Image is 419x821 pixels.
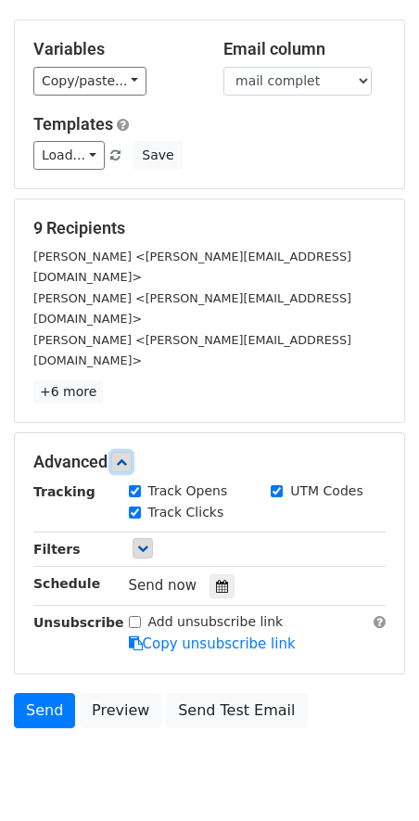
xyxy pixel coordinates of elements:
[326,732,419,821] div: Widget de chat
[148,612,284,632] label: Add unsubscribe link
[33,542,81,557] strong: Filters
[290,481,362,501] label: UTM Codes
[129,635,296,652] a: Copy unsubscribe link
[223,39,386,59] h5: Email column
[80,693,161,728] a: Preview
[33,484,95,499] strong: Tracking
[148,481,228,501] label: Track Opens
[148,503,224,522] label: Track Clicks
[133,141,182,170] button: Save
[326,732,419,821] iframe: Chat Widget
[166,693,307,728] a: Send Test Email
[33,39,196,59] h5: Variables
[33,333,351,368] small: [PERSON_NAME] <[PERSON_NAME][EMAIL_ADDRESS][DOMAIN_NAME]>
[33,67,146,96] a: Copy/paste...
[33,114,113,134] a: Templates
[33,218,386,238] h5: 9 Recipients
[33,452,386,472] h5: Advanced
[33,380,103,404] a: +6 more
[14,693,75,728] a: Send
[33,291,351,327] small: [PERSON_NAME] <[PERSON_NAME][EMAIL_ADDRESS][DOMAIN_NAME]>
[33,250,351,285] small: [PERSON_NAME] <[PERSON_NAME][EMAIL_ADDRESS][DOMAIN_NAME]>
[33,576,100,591] strong: Schedule
[129,577,197,594] span: Send now
[33,615,124,630] strong: Unsubscribe
[33,141,105,170] a: Load...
